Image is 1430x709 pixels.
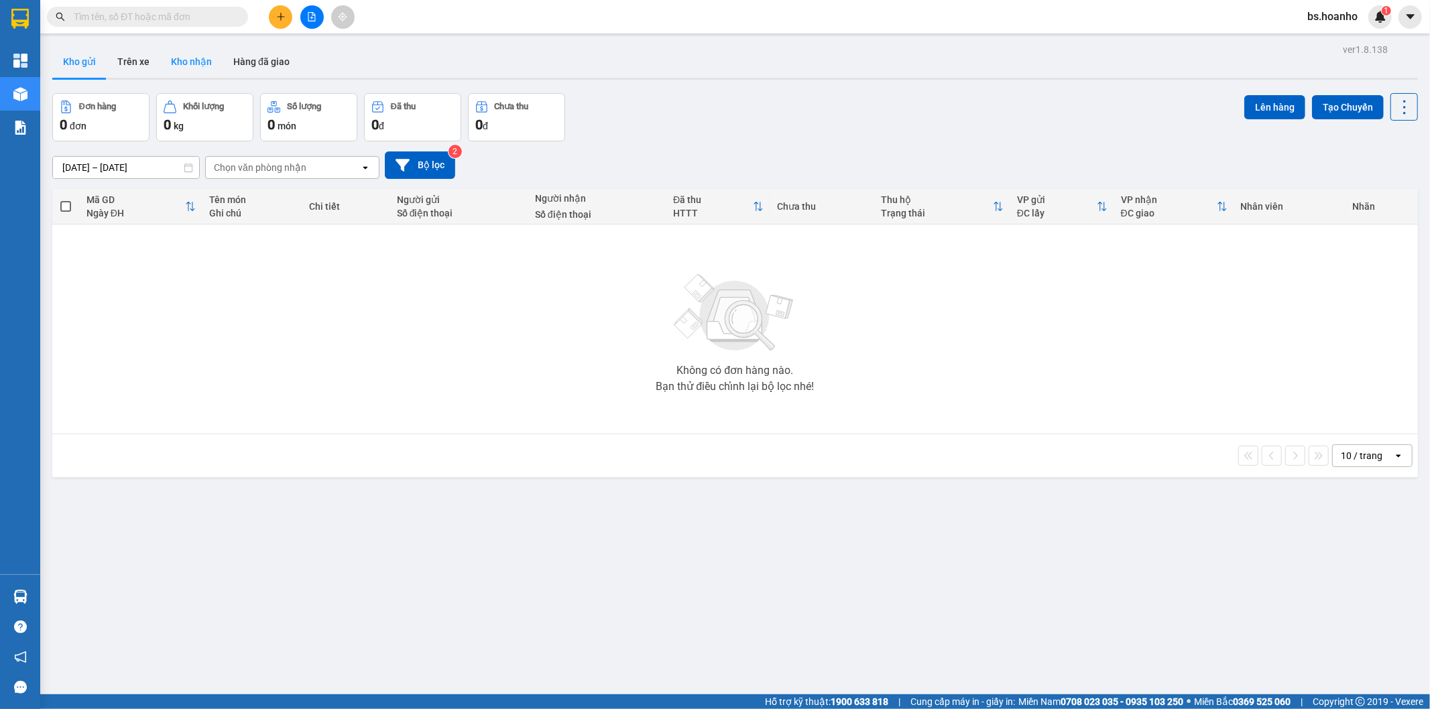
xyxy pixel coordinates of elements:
span: 0 [164,117,171,133]
input: Tìm tên, số ĐT hoặc mã đơn [74,9,232,24]
div: ĐC lấy [1017,208,1097,218]
button: Kho nhận [160,46,223,78]
th: Toggle SortBy [874,189,1010,224]
span: 0 [371,117,379,133]
span: kg [174,121,184,131]
div: Chi tiết [309,201,383,212]
span: Hỗ trợ kỹ thuật: [765,694,888,709]
div: Chưa thu [495,102,529,111]
span: đơn [70,121,86,131]
th: Toggle SortBy [1114,189,1234,224]
span: file-add [307,12,316,21]
img: icon-new-feature [1374,11,1386,23]
span: caret-down [1405,11,1417,23]
img: svg+xml;base64,PHN2ZyBjbGFzcz0ibGlzdC1wbHVnX19zdmciIHhtbG5zPSJodHRwOi8vd3d3LnczLm9yZy8yMDAwL3N2Zy... [668,266,802,360]
div: Bạn thử điều chỉnh lại bộ lọc nhé! [656,381,814,392]
span: món [278,121,296,131]
img: warehouse-icon [13,87,27,101]
button: plus [269,5,292,29]
strong: 0369 525 060 [1233,696,1291,707]
span: ⚪️ [1187,699,1191,704]
div: Người gửi [397,194,522,205]
div: Đã thu [391,102,416,111]
button: Đơn hàng0đơn [52,93,150,141]
span: 0 [475,117,483,133]
div: Thu hộ [881,194,993,205]
div: ĐC giao [1121,208,1217,218]
div: Ghi chú [209,208,296,218]
div: Mã GD [86,194,185,205]
span: | [1301,694,1303,709]
strong: 1900 633 818 [831,696,888,707]
span: notification [14,651,27,663]
div: VP nhận [1121,194,1217,205]
button: Hàng đã giao [223,46,300,78]
span: 0 [60,117,67,133]
img: warehouse-icon [13,590,27,604]
th: Toggle SortBy [666,189,770,224]
button: Trên xe [107,46,160,78]
span: đ [483,121,488,131]
button: Số lượng0món [260,93,357,141]
span: Miền Nam [1018,694,1183,709]
span: copyright [1356,697,1365,706]
span: 1 [1384,6,1388,15]
th: Toggle SortBy [1010,189,1114,224]
div: 10 / trang [1341,449,1382,462]
button: caret-down [1398,5,1422,29]
sup: 2 [449,145,462,158]
button: Tạo Chuyến [1312,95,1384,119]
span: message [14,681,27,694]
span: Cung cấp máy in - giấy in: [910,694,1015,709]
th: Toggle SortBy [80,189,202,224]
div: Đơn hàng [79,102,116,111]
div: VP gửi [1017,194,1097,205]
svg: open [360,162,371,173]
input: Select a date range. [53,157,199,178]
div: Khối lượng [183,102,224,111]
div: Nhân viên [1241,201,1339,212]
div: HTTT [673,208,753,218]
div: Ngày ĐH [86,208,185,218]
div: Đã thu [673,194,753,205]
button: file-add [300,5,324,29]
button: Đã thu0đ [364,93,461,141]
div: Chọn văn phòng nhận [214,161,306,174]
div: Tên món [209,194,296,205]
div: Số điện thoại [535,209,660,220]
span: đ [379,121,384,131]
button: Khối lượng0kg [156,93,253,141]
div: Số điện thoại [397,208,522,218]
button: Chưa thu0đ [468,93,565,141]
span: | [898,694,900,709]
button: Bộ lọc [385,151,455,179]
div: Nhãn [1352,201,1411,212]
button: Kho gửi [52,46,107,78]
span: aim [338,12,347,21]
img: solution-icon [13,121,27,135]
span: question-circle [14,621,27,633]
div: Trạng thái [881,208,993,218]
svg: open [1393,450,1404,461]
div: Chưa thu [777,201,868,212]
img: logo-vxr [11,9,29,29]
img: dashboard-icon [13,54,27,68]
strong: 0708 023 035 - 0935 103 250 [1061,696,1183,707]
button: Lên hàng [1244,95,1305,119]
sup: 1 [1382,6,1391,15]
span: 0 [267,117,275,133]
div: ver 1.8.138 [1343,42,1388,57]
div: Số lượng [287,102,321,111]
span: search [56,12,65,21]
span: plus [276,12,286,21]
div: Không có đơn hàng nào. [676,365,793,376]
button: aim [331,5,355,29]
div: Người nhận [535,193,660,204]
span: bs.hoanho [1297,8,1368,25]
span: Miền Bắc [1194,694,1291,709]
